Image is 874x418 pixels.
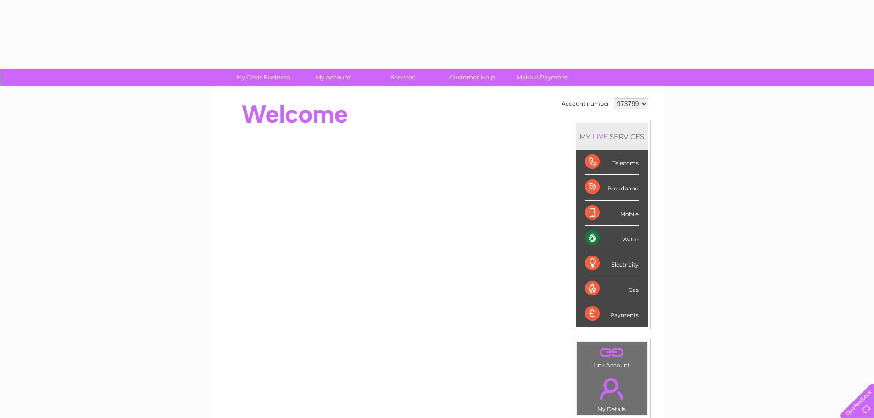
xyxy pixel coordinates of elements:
[225,69,301,86] a: My Clear Business
[504,69,580,86] a: Make A Payment
[585,150,639,175] div: Telecoms
[576,370,647,415] td: My Details
[365,69,440,86] a: Services
[585,226,639,251] div: Water
[590,132,610,141] div: LIVE
[295,69,371,86] a: My Account
[585,276,639,301] div: Gas
[576,123,648,150] div: MY SERVICES
[559,96,612,111] td: Account number
[579,345,645,361] a: .
[585,201,639,226] div: Mobile
[576,342,647,371] td: Link Account
[585,175,639,200] div: Broadband
[585,251,639,276] div: Electricity
[434,69,510,86] a: Customer Help
[585,301,639,326] div: Payments
[579,373,645,405] a: .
